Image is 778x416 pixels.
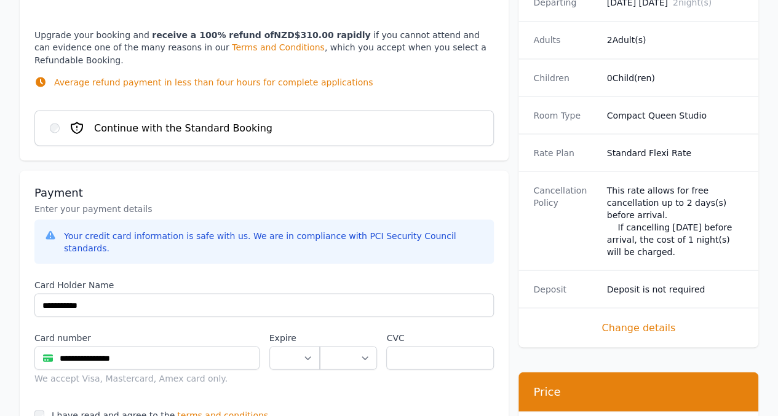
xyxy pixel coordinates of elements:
[34,202,494,214] p: Enter your payment details
[607,283,744,295] dd: Deposit is not required
[533,146,597,159] dt: Rate Plan
[34,185,494,200] h3: Payment
[34,372,260,384] div: We accept Visa, Mastercard, Amex card only.
[232,42,325,52] a: Terms and Conditions
[533,320,744,335] span: Change details
[152,30,370,40] strong: receive a 100% refund of NZD$310.00 rapidly
[533,283,597,295] dt: Deposit
[34,278,494,291] label: Card Holder Name
[533,384,744,399] h3: Price
[607,184,744,257] div: This rate allows for free cancellation up to 2 days(s) before arrival. If cancelling [DATE] befor...
[64,229,484,254] div: Your credit card information is safe with us. We are in compliance with PCI Security Council stan...
[607,34,744,46] dd: 2 Adult(s)
[269,331,320,343] label: Expire
[320,331,377,343] label: .
[607,146,744,159] dd: Standard Flexi Rate
[607,71,744,84] dd: 0 Child(ren)
[34,331,260,343] label: Card number
[607,109,744,121] dd: Compact Queen Studio
[533,71,597,84] dt: Children
[386,331,494,343] label: CVC
[533,109,597,121] dt: Room Type
[54,76,373,88] p: Average refund payment in less than four hours for complete applications
[94,120,272,135] span: Continue with the Standard Booking
[533,184,597,257] dt: Cancellation Policy
[533,34,597,46] dt: Adults
[34,29,494,100] p: Upgrade your booking and if you cannot attend and can evidence one of the many reasons in our , w...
